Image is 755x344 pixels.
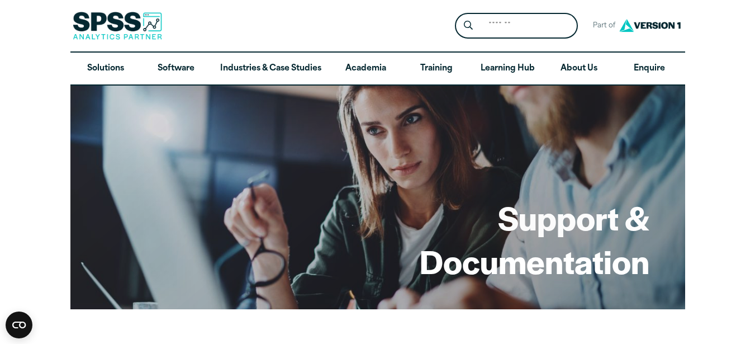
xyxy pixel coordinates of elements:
[73,12,162,40] img: SPSS Analytics Partner
[141,53,211,85] a: Software
[420,196,649,282] h1: Support & Documentation
[464,21,473,30] svg: Search magnifying glass icon
[330,53,401,85] a: Academia
[458,16,478,36] button: Search magnifying glass icon
[472,53,544,85] a: Learning Hub
[70,53,685,85] nav: Desktop version of site main menu
[211,53,330,85] a: Industries & Case Studies
[614,53,685,85] a: Enquire
[616,15,683,36] img: Version1 Logo
[544,53,614,85] a: About Us
[587,18,616,34] span: Part of
[70,53,141,85] a: Solutions
[455,13,578,39] form: Site Header Search Form
[401,53,471,85] a: Training
[6,312,32,338] button: Open CMP widget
